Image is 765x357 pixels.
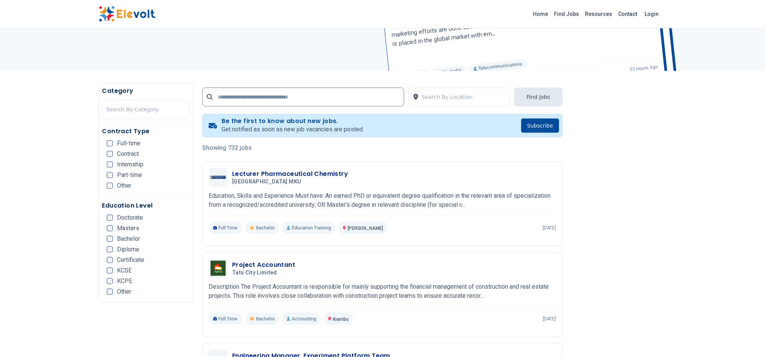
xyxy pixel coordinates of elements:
button: Find Jobs [514,88,563,106]
span: Part-time [117,172,142,178]
p: Description The Project Accountant is responsible for mainly supporting the financial management ... [209,282,556,300]
span: Diploma [117,246,139,252]
p: Full Time [209,313,242,325]
input: KCSE [107,268,113,274]
input: Certificate [107,257,113,263]
span: Contract [117,151,139,157]
a: Login [640,6,663,22]
span: Bachelor [256,316,275,322]
a: Home [530,8,551,20]
input: Other [107,183,113,189]
input: Internship [107,162,113,168]
span: [GEOGRAPHIC_DATA] MKU [232,178,301,185]
p: [DATE] [543,225,556,231]
img: Tatu City Limited [211,261,226,276]
p: Full Time [209,222,242,234]
span: Other [117,183,132,189]
h3: Project Accountant [232,260,295,269]
span: Kiambu [333,317,349,322]
a: Tatu City LimitedProject AccountantTatu City LimitedDescription The Project Accountant is respons... [209,259,556,325]
p: Get notified as soon as new job vacancies are posted. [222,125,364,134]
a: Mount Kenya University MKULecturer Pharmaceutical Chemistry[GEOGRAPHIC_DATA] MKUEducation, Skills... [209,168,556,234]
h5: Contract Type [102,127,190,136]
p: Showing 732 jobs [202,143,563,152]
span: Doctorate [117,215,143,221]
span: Bachelor [117,236,140,242]
span: Bachelor [256,225,275,231]
input: Part-time [107,172,113,178]
p: Education, Skills and Experience Must have: An earned PhD or equivalent degree qualification in t... [209,191,556,209]
span: KCSE [117,268,132,274]
input: Contract [107,151,113,157]
iframe: Chat Widget [727,321,765,357]
a: Contact [616,8,640,20]
h5: Education Level [102,201,190,210]
h4: Be the first to know about new jobs. [222,117,364,125]
span: KCPE [117,278,132,284]
img: Mount Kenya University MKU [211,176,226,179]
span: Other [117,289,132,295]
span: Masters [117,225,140,231]
h3: Lecturer Pharmaceutical Chemistry [232,169,348,178]
input: Full-time [107,140,113,146]
p: Education Training [282,222,336,234]
button: Subscribe [521,118,559,133]
span: Certificate [117,257,145,263]
img: Elevolt [99,6,155,22]
span: Internship [117,162,144,168]
input: Masters [107,225,113,231]
p: Accounting [282,313,321,325]
input: Other [107,289,113,295]
a: Resources [582,8,616,20]
span: Full-time [117,140,141,146]
input: Doctorate [107,215,113,221]
h5: Category [102,86,190,95]
iframe: Advertisement [572,113,666,340]
span: Tatu City Limited [232,269,277,276]
input: Bachelor [107,236,113,242]
input: Diploma [107,246,113,252]
input: KCPE [107,278,113,284]
span: [PERSON_NAME] [348,226,383,231]
a: Find Jobs [551,8,582,20]
p: [DATE] [543,316,556,322]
